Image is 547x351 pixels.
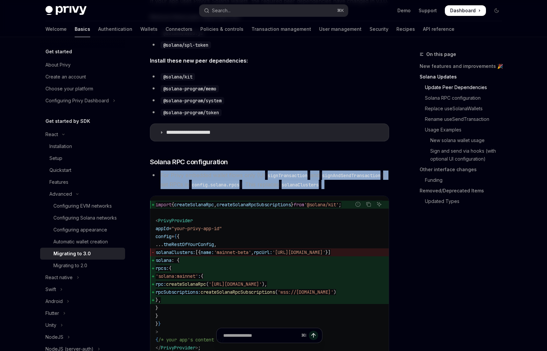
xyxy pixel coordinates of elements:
[325,249,331,255] span: }]
[156,233,171,239] span: config
[40,283,125,295] button: Toggle Swift section
[156,273,198,279] span: 'solana:mainnet'
[174,202,214,208] span: createSolanaRpc
[212,7,231,15] div: Search...
[171,202,174,208] span: {
[53,202,112,210] div: Configuring EVM networks
[53,262,87,270] div: Migrating to 2.0
[319,21,362,37] a: User management
[491,5,502,16] button: Toggle dark mode
[420,196,507,207] a: Updated Types
[420,175,507,185] a: Funding
[75,21,90,37] a: Basics
[450,7,476,14] span: Dashboard
[40,212,125,224] a: Configuring Solana networks
[156,289,201,295] span: rpcSubscriptions:
[223,328,299,343] input: Ask a question...
[53,214,117,222] div: Configuring Solana networks
[189,181,242,188] code: config.solana.rpcs
[161,109,222,116] code: @solana-program/token
[304,202,339,208] span: '@solana/kit'
[420,135,507,146] a: New solana wallet usage
[169,265,171,271] span: {
[156,313,158,319] span: }
[40,95,125,107] button: Toggle Configuring Privy Dashboard section
[156,218,158,224] span: <
[354,200,362,209] button: Report incorrect code
[40,331,125,343] button: Toggle NodeJS section
[45,285,56,293] div: Swift
[156,202,171,208] span: import
[40,71,125,83] a: Create an account
[40,295,125,307] button: Toggle Android section
[156,281,166,287] span: rpc:
[161,41,211,49] code: @solana/spl-token
[370,21,388,37] a: Security
[251,21,311,37] a: Transaction management
[294,202,304,208] span: from
[40,248,125,260] a: Migrating to 3.0
[214,241,217,247] span: ,
[279,181,321,188] code: solanaClusters
[420,72,507,82] a: Solana Updates
[397,7,411,14] a: Demo
[420,82,507,93] a: Update Peer Dependencies
[426,50,456,58] span: On this page
[291,202,294,208] span: }
[201,289,275,295] span: createSolanaRpcSubscriptions
[420,185,507,196] a: Removed/Deprecated Items
[156,321,158,327] span: }
[45,48,72,56] h5: Get started
[445,5,486,16] a: Dashboard
[40,272,125,283] button: Toggle React native section
[171,233,174,239] span: =
[201,249,214,255] span: name:
[150,57,248,64] strong: Install these new peer dependencies:
[150,157,228,167] span: Solana RPC configuration
[420,146,507,164] a: Sign and send via hooks (with optional UI configuration)
[265,172,310,179] code: signTransaction
[339,202,341,208] span: ;
[40,140,125,152] a: Installation
[166,281,206,287] span: createSolanaRpc
[156,249,195,255] span: solanaClusters:
[262,281,267,287] span: ),
[364,200,373,209] button: Copy the contents from the code block
[53,238,108,246] div: Automatic wallet creation
[420,61,507,72] a: New features and improvements 🎉
[40,224,125,236] a: Configuring appearance
[214,202,217,208] span: ,
[375,200,383,209] button: Ask AI
[53,226,107,234] div: Configuring appearance
[45,333,63,341] div: NodeJS
[40,83,125,95] a: Choose your platform
[420,125,507,135] a: Usage Examples
[53,250,91,258] div: Migrating to 3.0
[161,85,219,92] code: @solana-program/memo
[337,8,344,13] span: ⌘ K
[198,273,201,279] span: :
[420,164,507,175] a: Other interface changes
[156,241,164,247] span: ...
[156,265,169,271] span: rpcs:
[199,5,348,17] button: Open search
[49,190,72,198] div: Advanced
[45,274,73,281] div: React native
[156,297,161,303] span: },
[40,260,125,272] a: Migrating to 2.0
[40,176,125,188] a: Features
[177,233,179,239] span: {
[150,171,389,189] li: For Privy embedded wallet flows only (UI and ), set RPCs in . This replaces .
[40,188,125,200] button: Toggle Advanced section
[171,226,222,231] span: "your-privy-app-id"
[45,309,59,317] div: Flutter
[420,114,507,125] a: Rename useSendTransaction
[200,21,243,37] a: Policies & controls
[45,21,67,37] a: Welcome
[49,154,62,162] div: Setup
[396,21,415,37] a: Recipes
[40,200,125,212] a: Configuring EVM networks
[217,202,291,208] span: createSolanaRpcSubscriptions
[156,226,169,231] span: appId
[45,6,87,15] img: dark logo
